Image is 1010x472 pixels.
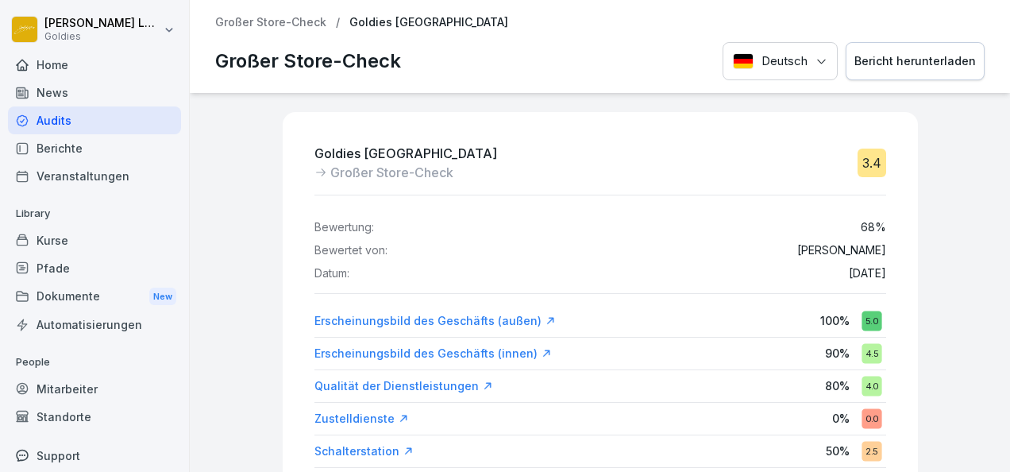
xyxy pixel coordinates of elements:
[314,221,374,234] p: Bewertung:
[44,17,160,30] p: [PERSON_NAME] Loska
[861,221,886,234] p: 68 %
[8,51,181,79] a: Home
[825,345,850,362] p: 90 %
[8,254,181,282] a: Pfade
[8,375,181,403] a: Mitarbeiter
[862,311,881,331] div: 5.0
[8,226,181,254] a: Kurse
[8,162,181,190] a: Veranstaltungen
[8,350,181,375] p: People
[733,53,754,69] img: Deutsch
[330,163,453,182] p: Großer Store-Check
[314,411,409,427] a: Zustelldienste
[314,144,497,163] p: Goldies [GEOGRAPHIC_DATA]
[314,378,493,394] a: Qualität der Dienstleistungen
[8,403,181,431] a: Standorte
[149,288,176,306] div: New
[349,16,508,29] p: Goldies [GEOGRAPHIC_DATA]
[8,134,181,162] a: Berichte
[723,42,838,81] button: Language
[820,312,850,329] p: 100 %
[862,441,881,461] div: 2.5
[8,106,181,134] a: Audits
[825,377,850,394] p: 80 %
[846,42,985,81] button: Bericht herunterladen
[854,52,976,70] div: Bericht herunterladen
[314,313,556,329] a: Erscheinungsbild des Geschäfts (außen)
[832,410,850,427] p: 0 %
[8,311,181,339] a: Automatisierungen
[44,31,160,42] p: Goldies
[314,443,414,459] a: Schalterstation
[862,408,881,428] div: 0.0
[8,79,181,106] a: News
[8,201,181,226] p: Library
[8,282,181,311] a: DokumenteNew
[862,376,881,396] div: 4.0
[849,267,886,280] p: [DATE]
[215,47,401,75] p: Großer Store-Check
[8,442,181,470] div: Support
[761,52,808,71] p: Deutsch
[336,16,340,29] p: /
[8,282,181,311] div: Dokumente
[314,346,552,362] a: Erscheinungsbild des Geschäfts (innen)
[314,267,349,280] p: Datum:
[862,343,881,363] div: 4.5
[797,244,886,257] p: [PERSON_NAME]
[858,149,886,177] div: 3.4
[314,244,387,257] p: Bewertet von:
[215,16,326,29] a: Großer Store-Check
[826,443,850,459] p: 50 %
